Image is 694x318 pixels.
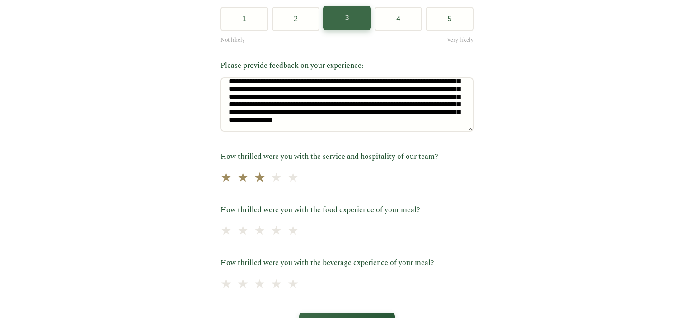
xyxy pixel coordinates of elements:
[220,221,232,242] span: ★
[254,221,265,242] span: ★
[220,257,474,269] label: How thrilled were you with the beverage experience of your meal?
[323,6,371,30] button: 3
[375,7,422,31] button: 4
[220,7,268,31] button: 1
[287,221,299,242] span: ★
[220,275,232,295] span: ★
[271,275,282,295] span: ★
[287,275,299,295] span: ★
[220,36,245,44] span: Not likely
[272,7,320,31] button: 2
[426,7,474,31] button: 5
[237,221,249,242] span: ★
[237,168,249,189] span: ★
[254,275,265,295] span: ★
[220,151,474,163] label: How thrilled were you with the service and hospitality of our team?
[287,168,299,189] span: ★
[447,36,474,44] span: Very likely
[220,168,232,189] span: ★
[237,275,249,295] span: ★
[253,167,266,189] span: ★
[271,221,282,242] span: ★
[220,204,474,216] label: How thrilled were you with the food experience of your meal?
[220,60,474,72] label: Please provide feedback on your experience:
[271,168,282,189] span: ★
